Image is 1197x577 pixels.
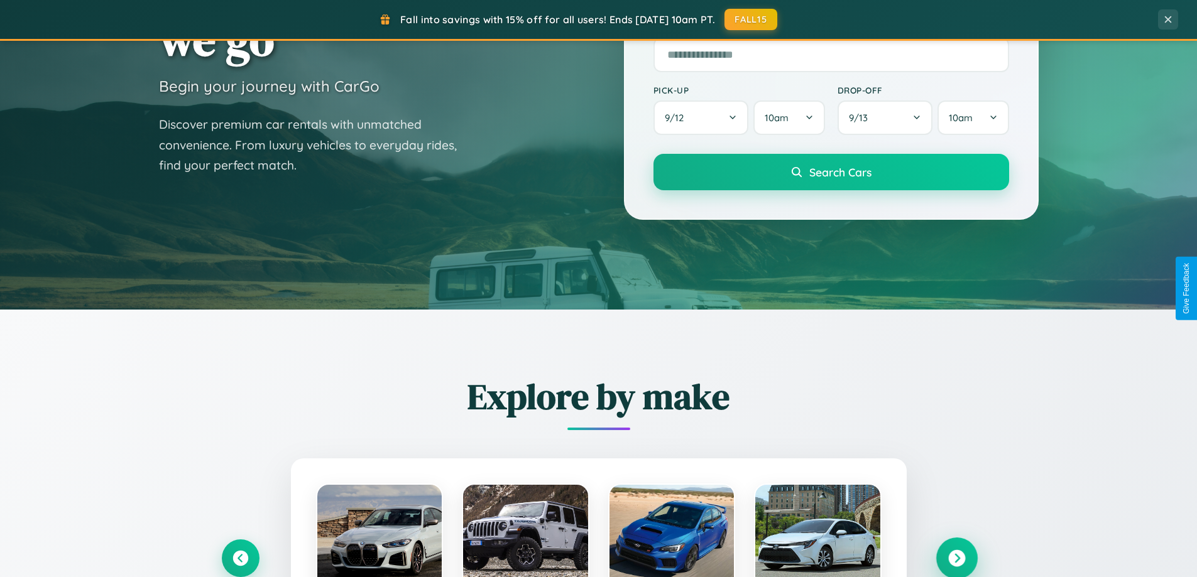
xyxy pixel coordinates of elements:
button: 9/13 [838,100,933,135]
button: Search Cars [653,154,1009,190]
div: Give Feedback [1182,263,1191,314]
button: 10am [937,100,1008,135]
button: 9/12 [653,100,749,135]
label: Pick-up [653,85,825,95]
span: 9 / 13 [849,112,874,124]
button: FALL15 [724,9,777,30]
button: 10am [753,100,824,135]
h3: Begin your journey with CarGo [159,77,380,95]
span: Fall into savings with 15% off for all users! Ends [DATE] 10am PT. [400,13,715,26]
span: 10am [765,112,789,124]
span: 9 / 12 [665,112,690,124]
span: 10am [949,112,973,124]
span: Search Cars [809,165,872,179]
p: Discover premium car rentals with unmatched convenience. From luxury vehicles to everyday rides, ... [159,114,473,176]
h2: Explore by make [222,372,976,421]
label: Drop-off [838,85,1009,95]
